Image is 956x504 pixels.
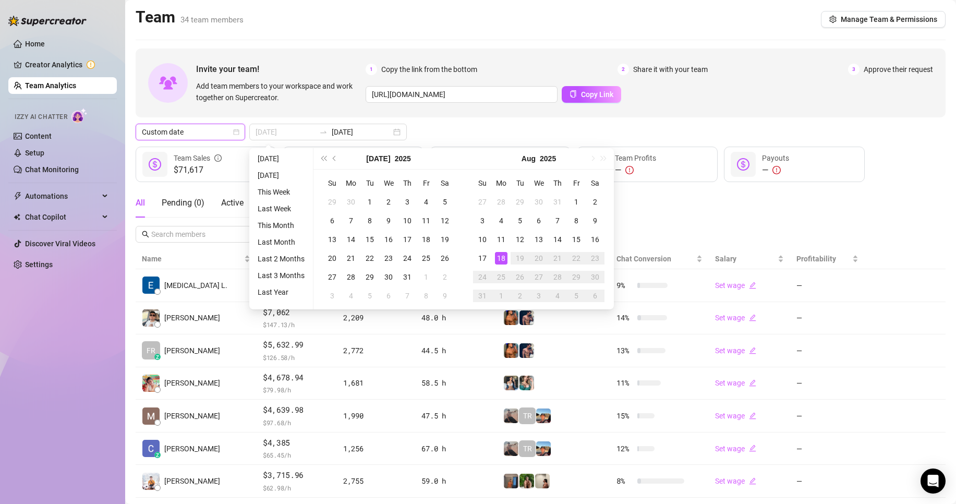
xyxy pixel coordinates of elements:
[586,249,604,268] td: 2025-08-23
[421,312,491,323] div: 48.0 h
[360,193,379,211] td: 2025-07-01
[529,286,548,305] td: 2025-09-03
[398,174,417,193] th: Th
[737,158,749,171] span: dollar-circle
[323,286,342,305] td: 2025-08-03
[476,214,489,227] div: 3
[398,249,417,268] td: 2025-07-24
[142,277,160,294] img: Exon Locsin
[342,249,360,268] td: 2025-07-21
[401,290,414,302] div: 7
[379,193,398,211] td: 2025-07-02
[476,233,489,246] div: 10
[548,286,567,305] td: 2025-09-04
[345,196,357,208] div: 30
[821,11,946,28] button: Manage Team & Permissions
[514,233,526,246] div: 12
[71,108,88,123] img: AI Chatter
[360,286,379,305] td: 2025-08-05
[342,286,360,305] td: 2025-08-04
[136,197,145,209] div: All
[364,252,376,265] div: 22
[253,286,309,298] li: Last Year
[439,252,451,265] div: 26
[253,186,309,198] li: This Week
[567,211,586,230] td: 2025-08-08
[473,193,492,211] td: 2025-07-27
[14,192,22,200] span: thunderbolt
[511,193,529,211] td: 2025-07-29
[762,164,789,176] div: —
[536,409,551,423] img: Zach
[529,249,548,268] td: 2025-08-20
[398,230,417,249] td: 2025-07-17
[533,196,545,208] div: 30
[364,233,376,246] div: 15
[715,412,756,420] a: Set wageedit
[551,290,564,302] div: 4
[364,271,376,283] div: 29
[715,346,756,355] a: Set wageedit
[360,249,379,268] td: 2025-07-22
[586,230,604,249] td: 2025-08-16
[589,196,601,208] div: 2
[345,290,357,302] div: 4
[473,174,492,193] th: Su
[318,148,329,169] button: Last year (Control + left)
[473,286,492,305] td: 2025-08-31
[25,40,45,48] a: Home
[253,236,309,248] li: Last Month
[342,268,360,286] td: 2025-07-28
[615,154,656,162] span: Team Profits
[164,280,227,291] span: [MEDICAL_DATA] L.
[548,268,567,286] td: 2025-08-28
[841,15,937,23] span: Manage Team & Permissions
[551,271,564,283] div: 28
[379,211,398,230] td: 2025-07-09
[401,196,414,208] div: 3
[715,255,736,263] span: Salary
[25,165,79,174] a: Chat Monitoring
[514,196,526,208] div: 29
[495,214,507,227] div: 4
[529,211,548,230] td: 2025-08-06
[548,174,567,193] th: Th
[420,290,432,302] div: 8
[492,286,511,305] td: 2025-09-01
[589,290,601,302] div: 6
[511,211,529,230] td: 2025-08-05
[476,252,489,265] div: 17
[533,290,545,302] div: 3
[417,174,435,193] th: Fr
[540,148,556,169] button: Choose a year
[323,230,342,249] td: 2025-07-13
[749,282,756,289] span: edit
[586,174,604,193] th: Sa
[567,286,586,305] td: 2025-09-05
[551,233,564,246] div: 14
[504,441,518,456] img: LC
[332,126,391,138] input: End date
[323,268,342,286] td: 2025-07-27
[562,86,621,103] button: Copy Link
[551,214,564,227] div: 7
[360,211,379,230] td: 2025-07-08
[511,174,529,193] th: Tu
[476,196,489,208] div: 27
[504,409,518,423] img: LC
[214,152,222,164] span: info-circle
[398,268,417,286] td: 2025-07-31
[420,271,432,283] div: 1
[379,230,398,249] td: 2025-07-16
[25,81,76,90] a: Team Analytics
[196,80,361,103] span: Add team members to your workspace and work together on Supercreator.
[142,124,239,140] span: Custom date
[570,271,583,283] div: 29
[790,302,865,335] td: —
[529,174,548,193] th: We
[529,268,548,286] td: 2025-08-27
[492,268,511,286] td: 2025-08-25
[533,271,545,283] div: 27
[253,152,309,165] li: [DATE]
[504,376,518,390] img: Katy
